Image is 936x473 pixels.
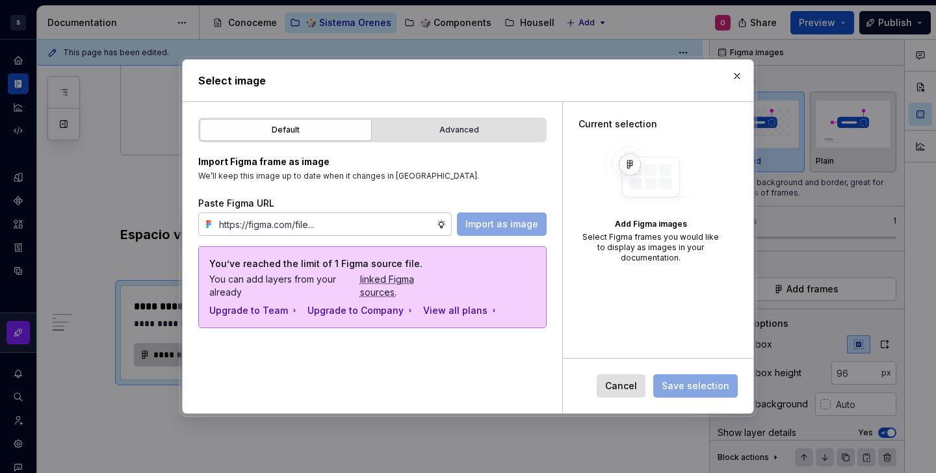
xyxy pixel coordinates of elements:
button: Upgrade to Company [307,304,415,317]
p: We’ll keep this image up to date when it changes in [GEOGRAPHIC_DATA]. [198,171,547,181]
span: You can add layers from your already [209,273,445,299]
label: Paste Figma URL [198,197,274,210]
button: Cancel [597,374,645,398]
button: Upgrade to Team [209,304,300,317]
div: Advanced [378,123,541,136]
div: Current selection [578,118,723,131]
div: Select Figma frames you would like to display as images in your documentation. [578,232,723,263]
span: Cancel [605,379,637,392]
div: Default [204,123,367,136]
p: You’ve reached the limit of 1 Figma source file. [209,257,445,270]
button: View all plans [423,304,499,317]
h2: Select image [198,73,738,88]
input: https://figma.com/file... [214,212,436,236]
span: linked Figma sources. [360,273,445,299]
div: Add Figma images [578,219,723,229]
p: Import Figma frame as image [198,155,547,168]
